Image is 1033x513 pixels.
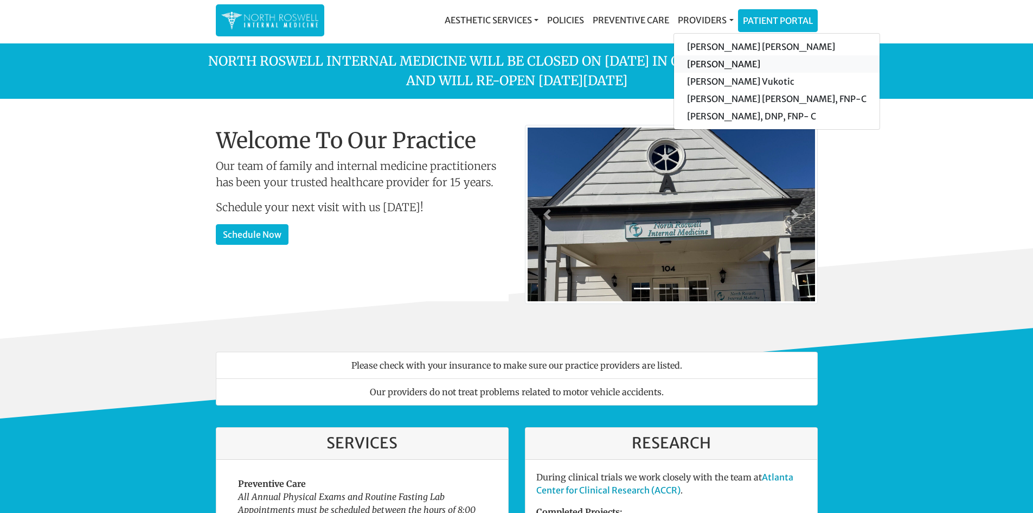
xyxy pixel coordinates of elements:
a: Patient Portal [739,10,817,31]
img: North Roswell Internal Medicine [221,10,319,31]
a: Preventive Care [588,9,673,31]
a: [PERSON_NAME] [PERSON_NAME], FNP-C [674,90,880,107]
h1: Welcome To Our Practice [216,128,509,154]
li: Please check with your insurance to make sure our practice providers are listed. [216,352,818,379]
a: Policies [543,9,588,31]
h3: Services [227,434,497,453]
a: [PERSON_NAME], DNP, FNP- C [674,107,880,125]
p: During clinical trials we work closely with the team at . [536,471,806,497]
a: Schedule Now [216,224,288,245]
p: Our team of family and internal medicine practitioners has been your trusted healthcare provider ... [216,158,509,191]
p: North Roswell Internal Medicine will be closed on [DATE] in observance of [DATE] and will re-open... [208,52,826,91]
a: [PERSON_NAME] Vukotic [674,73,880,90]
strong: Preventive Care [238,478,306,489]
p: Schedule your next visit with us [DATE]! [216,199,509,216]
a: Providers [673,9,737,31]
h3: Research [536,434,806,453]
a: [PERSON_NAME] [674,55,880,73]
a: [PERSON_NAME] [PERSON_NAME] [674,38,880,55]
a: Atlanta Center for Clinical Research (ACCR) [536,472,793,496]
a: Aesthetic Services [440,9,543,31]
li: Our providers do not treat problems related to motor vehicle accidents. [216,378,818,406]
